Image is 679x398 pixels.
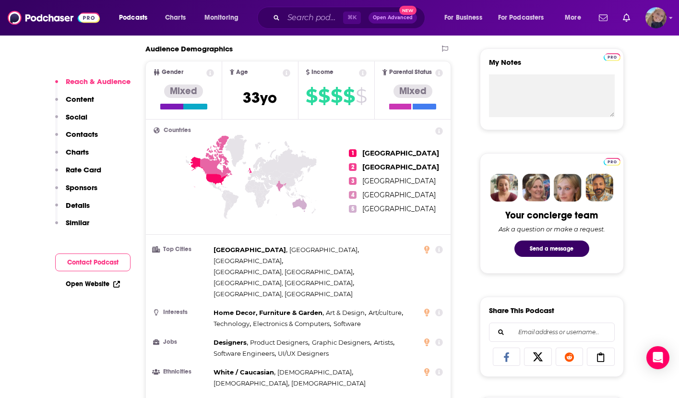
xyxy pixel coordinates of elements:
[493,348,521,366] a: Share on Facebook
[311,69,334,75] span: Income
[55,218,89,236] button: Similar
[374,338,393,346] span: Artists
[373,15,413,20] span: Open Advanced
[374,337,394,348] span: ,
[369,12,417,24] button: Open AdvancedNew
[214,368,274,376] span: White / Caucasian
[291,379,366,387] span: [DEMOGRAPHIC_DATA]
[356,88,367,104] span: $
[645,7,667,28] button: Show profile menu
[55,77,131,95] button: Reach & Audience
[119,11,147,24] span: Podcasts
[66,112,87,121] p: Social
[154,369,210,375] h3: Ethnicities
[497,323,607,341] input: Email address or username...
[214,307,324,318] span: ,
[505,209,598,221] div: Your concierge team
[489,58,615,74] label: My Notes
[154,309,210,315] h3: Interests
[349,163,357,171] span: 2
[349,177,357,185] span: 3
[66,147,89,157] p: Charts
[214,320,250,327] span: Technology
[66,95,94,104] p: Content
[66,130,98,139] p: Contacts
[8,9,100,27] img: Podchaser - Follow, Share and Rate Podcasts
[214,244,287,255] span: ,
[214,255,283,266] span: ,
[278,350,329,357] span: UI/UX Designers
[214,378,289,389] span: ,
[55,165,101,183] button: Rate Card
[198,10,251,25] button: open menu
[214,348,276,359] span: ,
[154,339,210,345] h3: Jobs
[154,246,210,253] h3: Top Cities
[214,290,353,298] span: [GEOGRAPHIC_DATA], [GEOGRAPHIC_DATA]
[289,246,357,253] span: [GEOGRAPHIC_DATA]
[204,11,238,24] span: Monitoring
[349,205,357,213] span: 5
[250,338,308,346] span: Product Designers
[214,309,322,316] span: Home Decor, Furniture & Garden
[369,307,403,318] span: ,
[66,201,90,210] p: Details
[554,174,582,202] img: Jules Profile
[556,348,584,366] a: Share on Reddit
[645,7,667,28] span: Logged in as jopsvig
[587,348,615,366] a: Copy Link
[393,84,432,98] div: Mixed
[343,12,361,24] span: ⌘ K
[646,346,669,369] div: Open Intercom Messenger
[619,10,634,26] a: Show notifications dropdown
[55,112,87,130] button: Social
[214,337,248,348] span: ,
[250,337,310,348] span: ,
[164,84,203,98] div: Mixed
[490,174,518,202] img: Sydney Profile
[399,6,417,15] span: New
[362,149,439,157] span: [GEOGRAPHIC_DATA]
[162,69,183,75] span: Gender
[349,149,357,157] span: 1
[164,127,191,133] span: Countries
[326,309,365,316] span: Art & Design
[66,183,97,192] p: Sponsors
[362,191,436,199] span: [GEOGRAPHIC_DATA]
[253,320,330,327] span: Electronics & Computers
[558,10,593,25] button: open menu
[236,69,248,75] span: Age
[214,318,251,329] span: ,
[214,266,354,277] span: ,
[214,257,282,265] span: [GEOGRAPHIC_DATA]
[604,53,620,61] img: Podchaser Pro
[55,130,98,147] button: Contacts
[214,379,288,387] span: [DEMOGRAPHIC_DATA]
[66,218,89,227] p: Similar
[522,174,550,202] img: Barbara Profile
[326,307,366,318] span: ,
[66,165,101,174] p: Rate Card
[331,88,342,104] span: $
[349,191,357,199] span: 4
[334,320,361,327] span: Software
[444,11,482,24] span: For Business
[214,338,247,346] span: Designers
[362,177,436,185] span: [GEOGRAPHIC_DATA]
[369,309,402,316] span: Art/culture
[492,10,558,25] button: open menu
[524,348,552,366] a: Share on X/Twitter
[489,323,615,342] div: Search followers
[214,279,353,287] span: [GEOGRAPHIC_DATA], [GEOGRAPHIC_DATA]
[312,338,370,346] span: Graphic Designers
[253,318,331,329] span: ,
[645,7,667,28] img: User Profile
[214,268,353,276] span: [GEOGRAPHIC_DATA], [GEOGRAPHIC_DATA]
[165,11,186,24] span: Charts
[604,158,620,166] img: Podchaser Pro
[55,147,89,165] button: Charts
[55,201,90,218] button: Details
[498,11,544,24] span: For Podcasters
[214,350,274,357] span: Software Engineers
[312,337,371,348] span: ,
